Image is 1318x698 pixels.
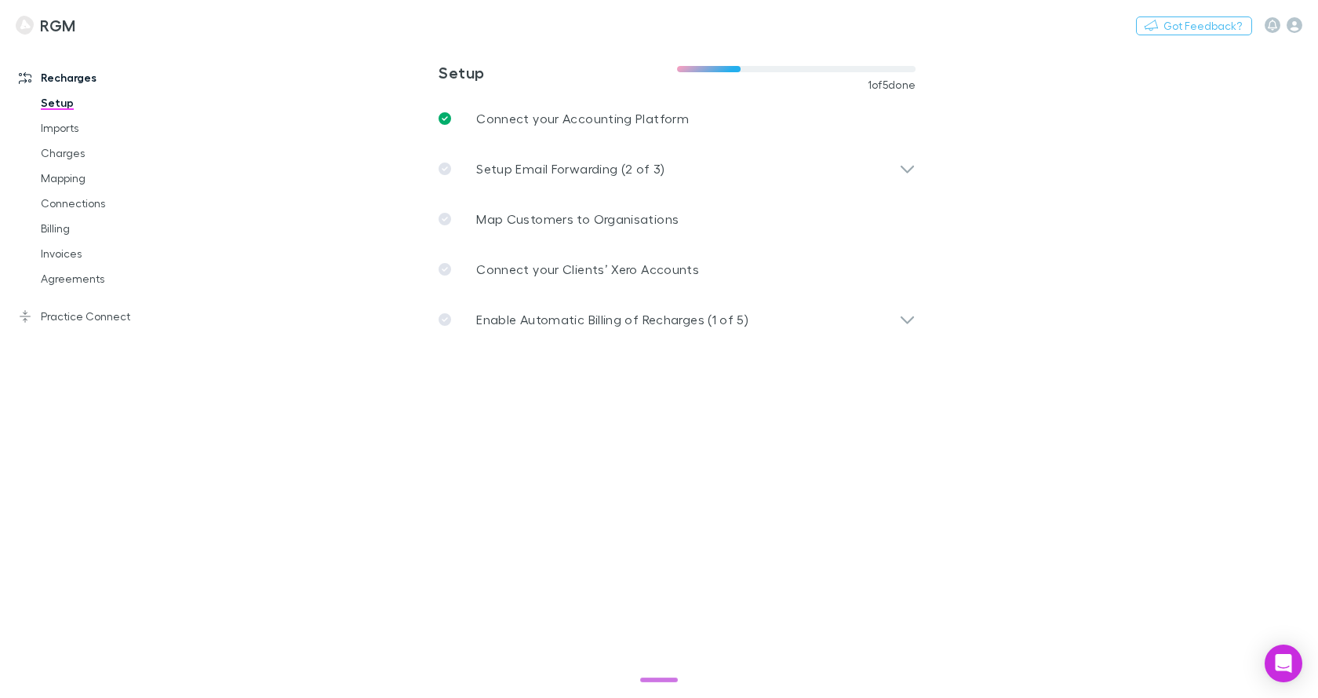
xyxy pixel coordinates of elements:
[40,16,75,35] h3: RGM
[426,194,928,244] a: Map Customers to Organisations
[476,210,679,228] p: Map Customers to Organisations
[3,304,209,329] a: Practice Connect
[426,294,928,345] div: Enable Automatic Billing of Recharges (1 of 5)
[476,260,699,279] p: Connect your Clients’ Xero Accounts
[3,65,209,90] a: Recharges
[1265,645,1302,682] div: Open Intercom Messenger
[25,241,209,266] a: Invoices
[1136,16,1252,35] button: Got Feedback?
[476,159,664,178] p: Setup Email Forwarding (2 of 3)
[25,90,209,115] a: Setup
[426,244,928,294] a: Connect your Clients’ Xero Accounts
[476,109,689,128] p: Connect your Accounting Platform
[426,93,928,144] a: Connect your Accounting Platform
[25,266,209,291] a: Agreements
[868,79,916,91] span: 1 of 5 done
[439,63,677,82] h3: Setup
[6,6,86,44] a: RGM
[25,166,209,191] a: Mapping
[25,191,209,216] a: Connections
[25,115,209,141] a: Imports
[16,16,34,35] img: RGM's Logo
[25,141,209,166] a: Charges
[426,144,928,194] div: Setup Email Forwarding (2 of 3)
[25,216,209,241] a: Billing
[476,310,748,329] p: Enable Automatic Billing of Recharges (1 of 5)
